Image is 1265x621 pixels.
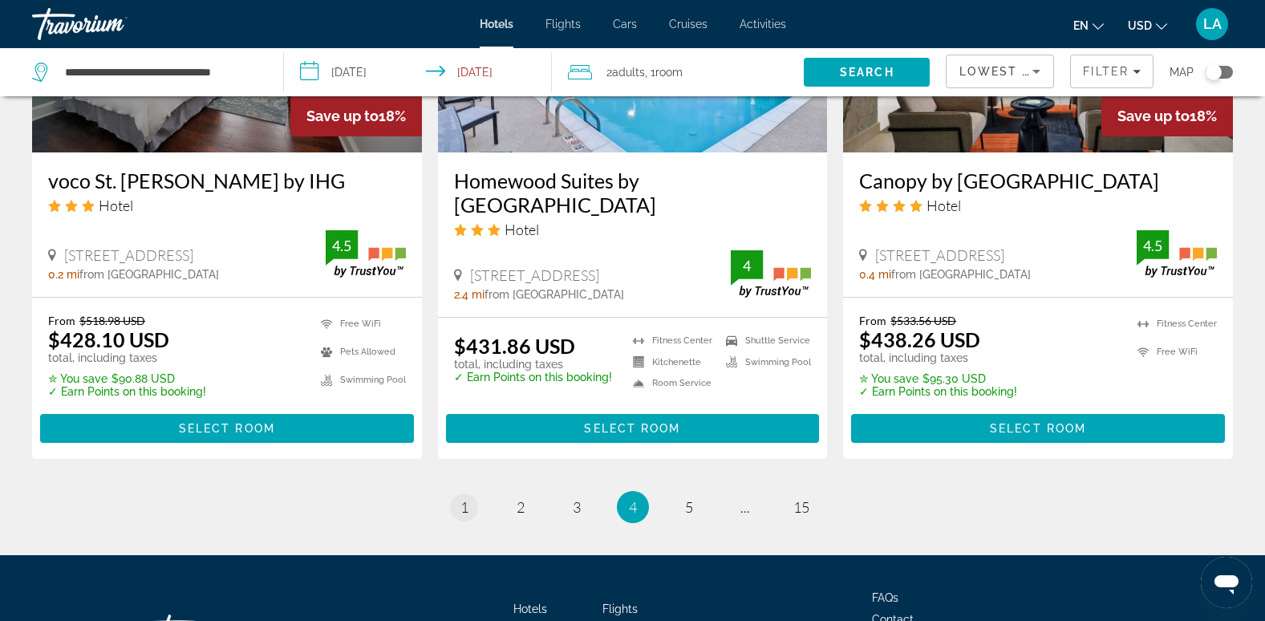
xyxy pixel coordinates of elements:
span: From [859,314,886,327]
a: Select Room [851,418,1225,436]
input: Search hotel destination [63,60,259,84]
p: $95.30 USD [859,372,1017,385]
li: Swimming Pool [313,370,406,390]
span: Adults [612,66,645,79]
p: ✓ Earn Points on this booking! [48,385,206,398]
a: Homewood Suites by [GEOGRAPHIC_DATA] [454,168,812,217]
span: Search [840,66,894,79]
img: TrustYou guest rating badge [326,230,406,278]
button: Search [804,58,930,87]
button: Select Room [851,414,1225,443]
a: Activities [740,18,786,30]
div: 3 star Hotel [48,197,406,214]
li: Fitness Center [625,334,718,347]
p: total, including taxes [454,358,612,371]
span: Select Room [990,422,1086,435]
a: Canopy by [GEOGRAPHIC_DATA] [859,168,1217,193]
div: 18% [1101,95,1233,136]
li: Fitness Center [1129,314,1217,334]
span: 2.4 mi [454,288,485,301]
del: $518.98 USD [79,314,145,327]
span: from [GEOGRAPHIC_DATA] [485,288,624,301]
p: $90.88 USD [48,372,206,385]
button: Change language [1073,14,1104,37]
span: from [GEOGRAPHIC_DATA] [79,268,219,281]
div: 4 star Hotel [859,197,1217,214]
iframe: Button to launch messaging window [1201,557,1252,608]
span: Save up to [306,108,379,124]
span: 4 [629,498,637,516]
button: Select check in and out date [284,48,552,96]
span: en [1073,19,1089,32]
a: Travorium [32,3,193,45]
div: 4.5 [1137,236,1169,255]
span: Select Room [584,422,680,435]
p: total, including taxes [859,351,1017,364]
li: Free WiFi [1129,342,1217,362]
span: ... [740,498,750,516]
button: User Menu [1191,7,1233,41]
span: Map [1170,61,1194,83]
span: Hotel [926,197,961,214]
span: Flights [602,603,638,615]
span: ✮ You save [859,372,918,385]
button: Change currency [1128,14,1167,37]
div: 4 [731,256,763,275]
del: $533.56 USD [890,314,956,327]
span: 2 [606,61,645,83]
img: TrustYou guest rating badge [1137,230,1217,278]
span: Room [655,66,683,79]
span: , 1 [645,61,683,83]
span: Filter [1083,65,1129,78]
button: Filters [1070,55,1154,88]
a: Cruises [669,18,708,30]
p: ✓ Earn Points on this booking! [859,385,1017,398]
nav: Pagination [32,491,1233,523]
a: Select Room [40,418,414,436]
li: Kitchenette [625,355,718,369]
span: 5 [685,498,693,516]
div: 4.5 [326,236,358,255]
span: 2 [517,498,525,516]
span: 3 [573,498,581,516]
a: Flights [545,18,581,30]
div: 3 star Hotel [454,221,812,238]
button: Toggle map [1194,65,1233,79]
li: Room Service [625,377,718,391]
p: ✓ Earn Points on this booking! [454,371,612,384]
button: Travelers: 2 adults, 0 children [552,48,804,96]
h3: voco St. [PERSON_NAME] by IHG [48,168,406,193]
span: Select Room [179,422,275,435]
span: LA [1203,16,1222,32]
ins: $431.86 USD [454,334,575,358]
span: 15 [793,498,809,516]
div: 18% [290,95,422,136]
ins: $428.10 USD [48,327,169,351]
span: FAQs [872,591,898,604]
span: From [48,314,75,327]
button: Select Room [40,414,414,443]
a: Select Room [446,418,820,436]
img: TrustYou guest rating badge [731,250,811,298]
span: ✮ You save [48,372,107,385]
a: Hotels [513,603,547,615]
span: USD [1128,19,1152,32]
li: Shuttle Service [718,334,811,347]
span: Save up to [1117,108,1190,124]
li: Swimming Pool [718,355,811,369]
span: 0.2 mi [48,268,79,281]
mat-select: Sort by [959,62,1040,81]
span: [STREET_ADDRESS] [64,246,193,264]
a: Hotels [480,18,513,30]
a: Cars [613,18,637,30]
span: 1 [460,498,468,516]
li: Free WiFi [313,314,406,334]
